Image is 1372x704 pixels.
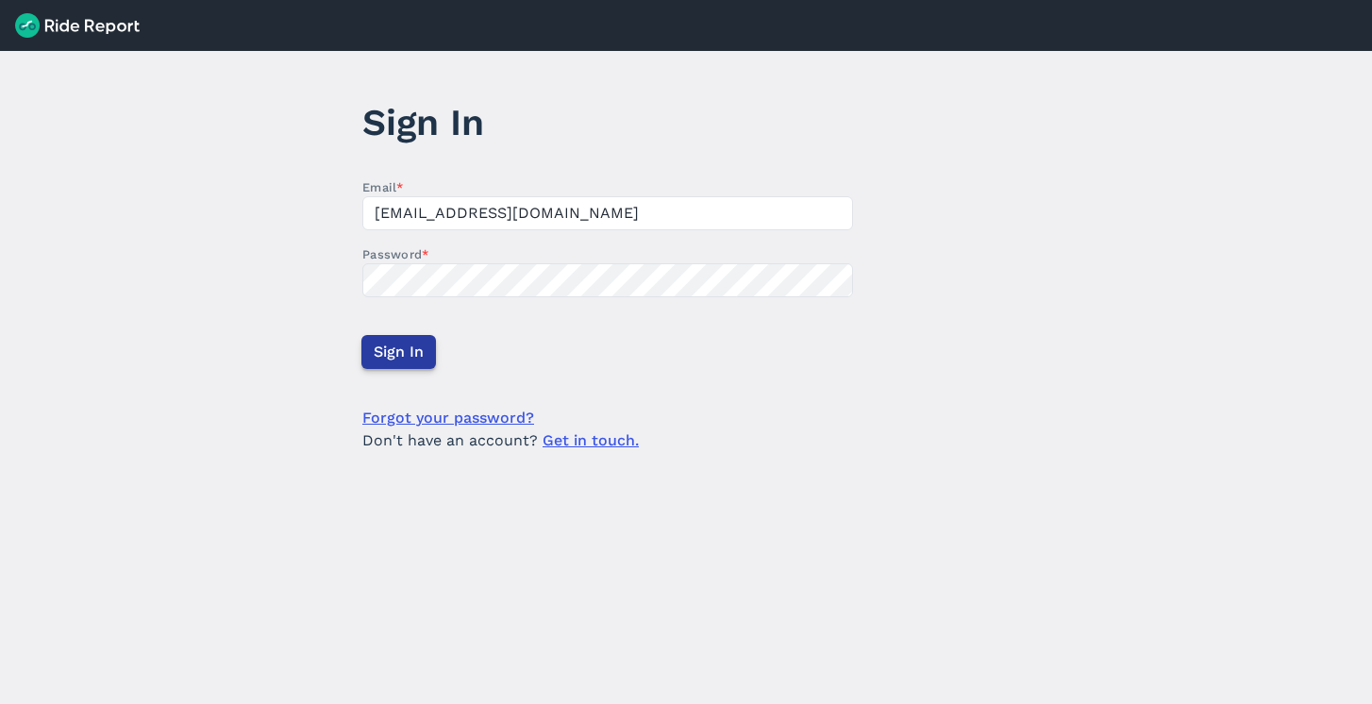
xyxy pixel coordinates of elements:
[362,429,639,452] span: Don't have an account?
[362,96,853,148] h1: Sign In
[543,431,639,449] a: Get in touch.
[362,178,853,196] label: Email
[15,13,140,38] img: Ride Report
[362,245,853,263] label: Password
[362,407,534,429] a: Forgot your password?
[374,341,424,363] span: Sign In
[361,335,436,369] button: Sign In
